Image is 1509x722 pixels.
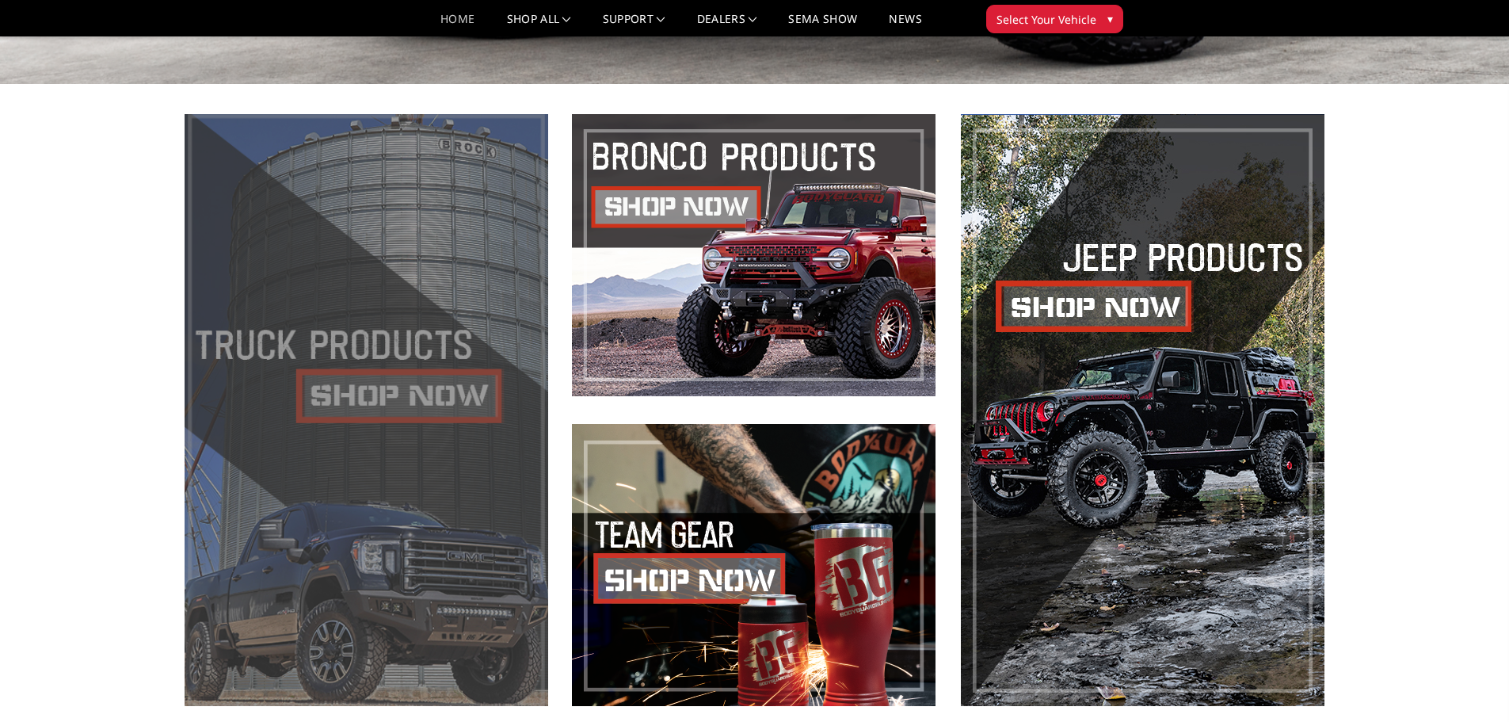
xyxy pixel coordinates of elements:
[996,11,1096,28] span: Select Your Vehicle
[1107,10,1113,27] span: ▾
[507,13,571,36] a: shop all
[697,13,757,36] a: Dealers
[440,13,474,36] a: Home
[603,13,665,36] a: Support
[788,13,857,36] a: SEMA Show
[1430,646,1509,722] iframe: Chat Widget
[889,13,921,36] a: News
[986,5,1123,33] button: Select Your Vehicle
